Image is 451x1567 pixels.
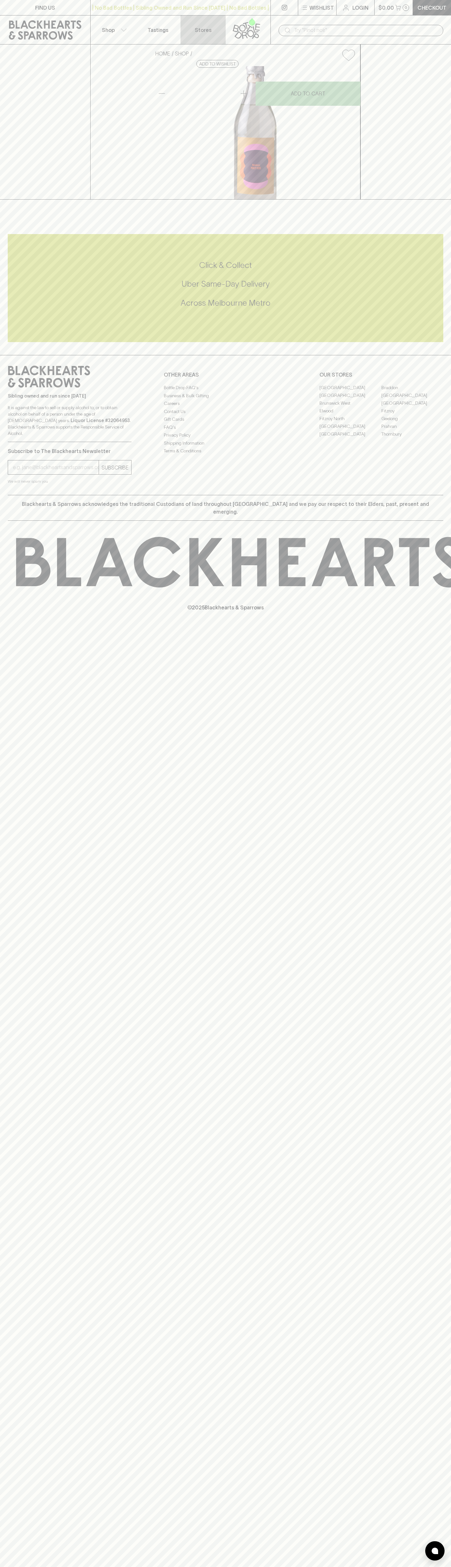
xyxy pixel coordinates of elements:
img: 36828.png [150,66,360,199]
a: HOME [155,51,170,56]
a: [GEOGRAPHIC_DATA] [319,391,381,399]
div: Call to action block [8,234,443,342]
a: [GEOGRAPHIC_DATA] [319,430,381,438]
a: Bottle Drop FAQ's [164,384,288,392]
p: Wishlist [309,4,334,12]
button: SUBSCRIBE [99,460,131,474]
a: Shipping Information [164,439,288,447]
strong: Liquor License #32064953 [71,418,130,423]
p: SUBSCRIBE [102,464,129,471]
a: Careers [164,400,288,408]
a: SHOP [175,51,189,56]
input: Try "Pinot noir" [294,25,438,35]
a: Fitzroy [381,407,443,415]
p: $0.00 [378,4,394,12]
p: It is against the law to sell or supply alcohol to, or to obtain alcohol on behalf of a person un... [8,404,132,437]
a: Stores [181,15,226,44]
p: Checkout [417,4,446,12]
a: Terms & Conditions [164,447,288,455]
a: [GEOGRAPHIC_DATA] [319,384,381,391]
a: Elwood [319,407,381,415]
p: OUR STORES [319,371,443,379]
h5: Across Melbourne Metro [8,298,443,308]
p: We will never spam you [8,478,132,485]
p: Stores [195,26,211,34]
a: Contact Us [164,408,288,415]
p: Tastings [148,26,168,34]
a: Tastings [135,15,181,44]
a: Geelong [381,415,443,422]
p: Shop [102,26,115,34]
a: Brunswick West [319,399,381,407]
a: Gift Cards [164,416,288,423]
p: Sibling owned and run since [DATE] [8,393,132,399]
p: OTHER AREAS [164,371,288,379]
button: ADD TO CART [256,82,360,106]
button: Add to wishlist [340,47,358,64]
button: Shop [91,15,136,44]
a: Prahran [381,422,443,430]
h5: Click & Collect [8,260,443,271]
p: Subscribe to The Blackhearts Newsletter [8,447,132,455]
p: Login [352,4,368,12]
a: [GEOGRAPHIC_DATA] [319,422,381,430]
p: ADD TO CART [291,90,325,97]
a: Braddon [381,384,443,391]
input: e.g. jane@blackheartsandsparrows.com.au [13,462,99,473]
a: [GEOGRAPHIC_DATA] [381,391,443,399]
p: Blackhearts & Sparrows acknowledges the traditional Custodians of land throughout [GEOGRAPHIC_DAT... [13,500,438,516]
p: 0 [405,6,407,9]
a: Thornbury [381,430,443,438]
img: bubble-icon [432,1548,438,1554]
a: FAQ's [164,423,288,431]
button: Add to wishlist [196,60,239,68]
a: Business & Bulk Gifting [164,392,288,399]
h5: Uber Same-Day Delivery [8,279,443,289]
p: FIND US [35,4,55,12]
a: Privacy Policy [164,431,288,439]
a: Fitzroy North [319,415,381,422]
a: [GEOGRAPHIC_DATA] [381,399,443,407]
